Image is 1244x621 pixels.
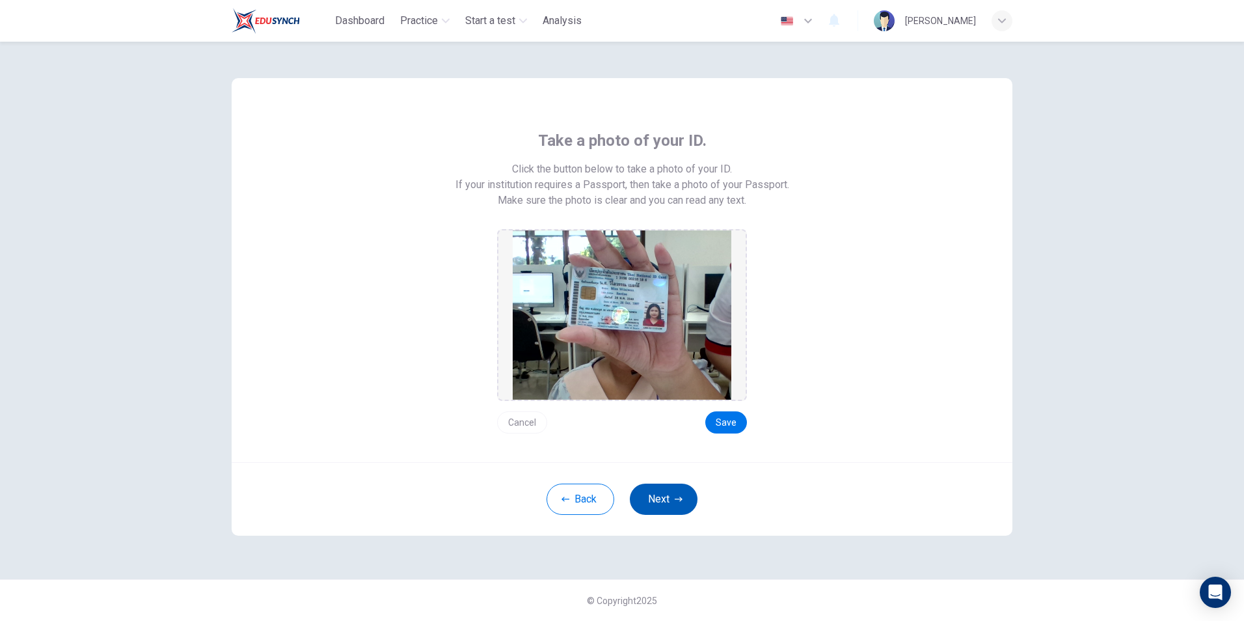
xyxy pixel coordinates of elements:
img: preview screemshot [513,230,731,400]
button: Save [705,411,747,434]
button: Analysis [537,9,587,33]
div: [PERSON_NAME] [905,13,976,29]
button: Start a test [460,9,532,33]
span: Analysis [543,13,582,29]
span: Practice [400,13,438,29]
span: © Copyright 2025 [587,596,657,606]
button: Back [547,484,614,515]
span: Click the button below to take a photo of your ID. If your institution requires a Passport, then ... [455,161,789,193]
div: Open Intercom Messenger [1200,577,1231,608]
span: Make sure the photo is clear and you can read any text. [498,193,746,208]
button: Dashboard [330,9,390,33]
span: Take a photo of your ID. [538,130,707,151]
span: Dashboard [335,13,385,29]
button: Cancel [497,411,547,434]
button: Practice [395,9,455,33]
img: Train Test logo [232,8,300,34]
a: Train Test logo [232,8,330,34]
span: Start a test [465,13,515,29]
img: en [779,16,795,26]
img: Profile picture [874,10,895,31]
button: Next [630,484,697,515]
